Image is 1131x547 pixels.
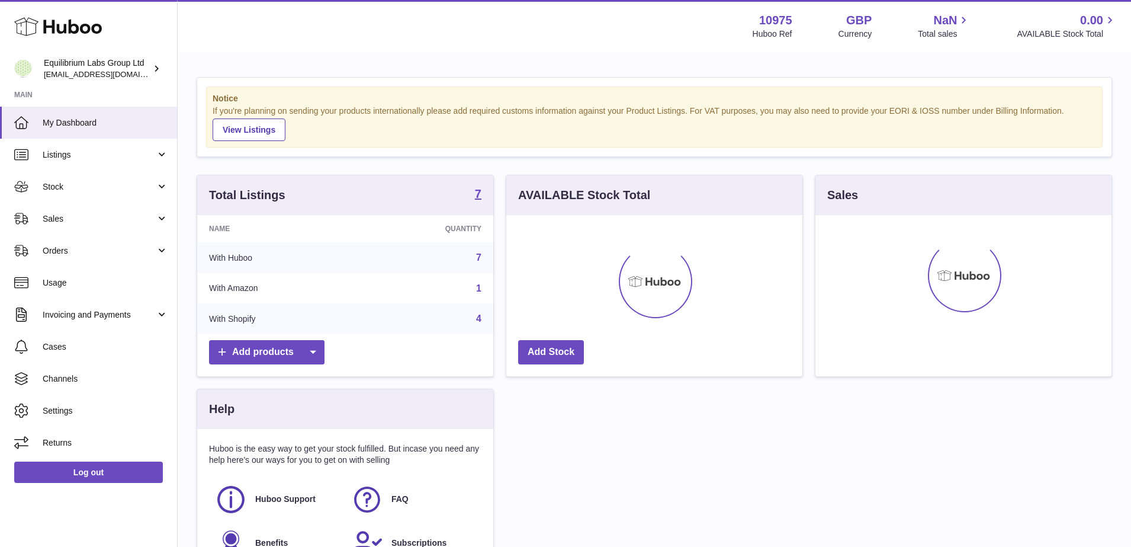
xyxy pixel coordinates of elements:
h3: Total Listings [209,187,285,203]
a: 1 [476,283,481,293]
td: With Shopify [197,303,359,334]
span: Channels [43,373,168,385]
p: Huboo is the easy way to get your stock fulfilled. But incase you need any help here's our ways f... [209,443,481,466]
a: NaN Total sales [918,12,971,40]
span: Total sales [918,28,971,40]
a: Huboo Support [215,484,339,516]
strong: Notice [213,93,1096,104]
h3: AVAILABLE Stock Total [518,187,650,203]
span: AVAILABLE Stock Total [1017,28,1117,40]
span: My Dashboard [43,117,168,129]
span: [EMAIL_ADDRESS][DOMAIN_NAME] [44,69,174,79]
a: Add products [209,340,324,364]
span: Usage [43,277,168,289]
strong: 10975 [759,12,792,28]
span: Returns [43,437,168,449]
img: internalAdmin-10975@internal.huboo.com [14,60,32,78]
strong: 7 [475,188,481,200]
span: NaN [933,12,957,28]
td: With Amazon [197,273,359,304]
span: 0.00 [1080,12,1103,28]
span: Stock [43,181,156,193]
td: With Huboo [197,242,359,273]
div: Currency [838,28,872,40]
th: Quantity [359,215,493,242]
a: 0.00 AVAILABLE Stock Total [1017,12,1117,40]
a: 7 [475,188,481,202]
a: 7 [476,252,481,263]
a: 4 [476,314,481,324]
span: Orders [43,245,156,257]
span: Huboo Support [255,494,316,505]
span: Settings [43,405,168,417]
a: Add Stock [518,340,584,364]
h3: Help [209,401,234,417]
div: Equilibrium Labs Group Ltd [44,57,150,80]
span: Invoicing and Payments [43,309,156,321]
strong: GBP [846,12,872,28]
span: FAQ [391,494,409,505]
a: FAQ [351,484,475,516]
span: Sales [43,213,156,225]
h3: Sales [827,187,858,203]
span: Listings [43,149,156,161]
a: View Listings [213,119,285,141]
div: Huboo Ref [753,28,792,40]
span: Cases [43,341,168,353]
th: Name [197,215,359,242]
div: If you're planning on sending your products internationally please add required customs informati... [213,105,1096,141]
a: Log out [14,462,163,483]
